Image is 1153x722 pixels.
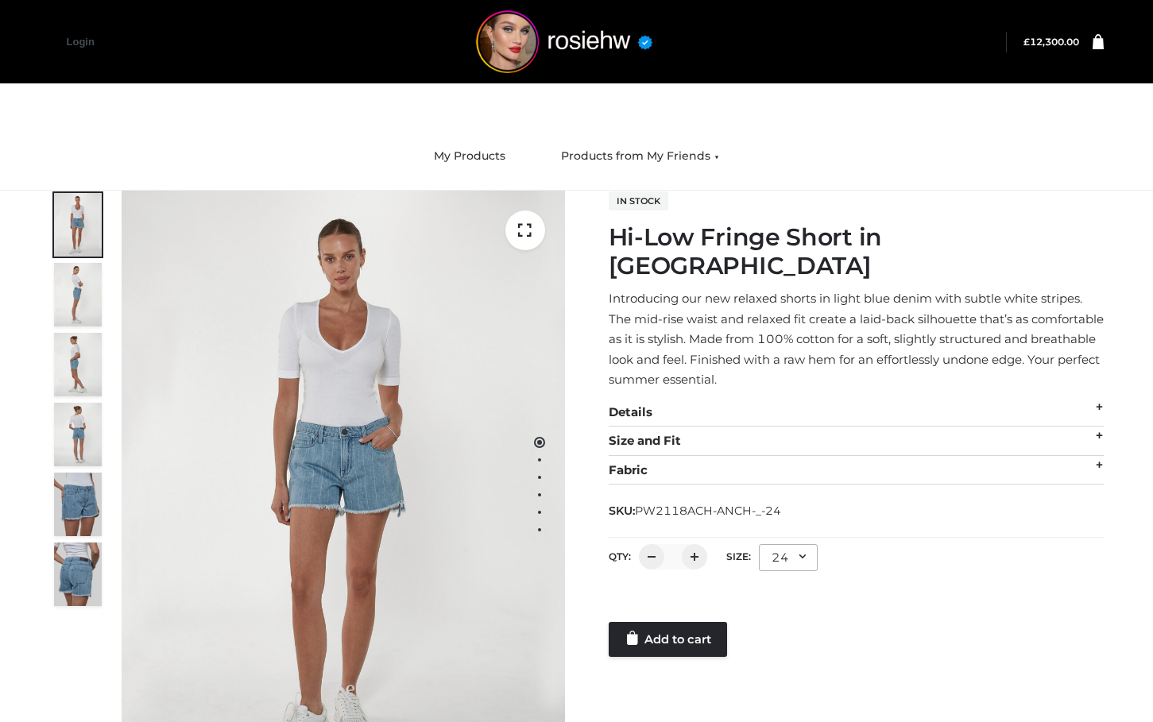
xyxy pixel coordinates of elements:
a: £12,300.00 [1023,36,1079,48]
div: Size and Fit [609,427,1104,456]
a: Login [67,36,95,48]
span: £ [1023,36,1030,48]
a: Add to cart [609,622,727,657]
span: SKU: [609,501,783,520]
span: PW2118ACH-ANCH-_-24 [635,504,781,518]
img: Hi-Low-Fringe-Short-in-Anchor-PW2118ACH_2.jpg [54,333,102,396]
h1: Hi-Low Fringe Short in [GEOGRAPHIC_DATA] [609,223,1104,280]
img: Hi-Low-Fringe-Short-in-Anchor-PW2118ACH_6.jpg [54,542,102,606]
div: 24 [759,544,818,571]
p: Introducing our new relaxed shorts in light blue denim with subtle white stripes. The mid-rise wa... [609,288,1104,390]
a: My Products [422,139,517,174]
label: QTY: [609,550,631,562]
img: Hi-Low-Fringe-Short-in-Anchor-PW2118ACH_4.jpg [54,403,102,466]
span: In stock [609,191,668,210]
a: Products from My Friends [549,139,731,174]
img: Hi-Low-Fringe-Short-in-Anchor-PW2118ACH_1.jpg [54,193,102,257]
img: Hi-Low-Fringe-Short-in-Anchor-PW2118ACH_5.jpg [54,473,102,536]
label: Size: [726,550,751,562]
div: Details [609,398,1104,427]
img: rosiehw [445,10,683,73]
img: Hi-Low-Fringe-Short-in-Anchor-PW2118ACH_3.jpg [54,263,102,326]
div: Fabric [609,456,1104,485]
bdi: 12,300.00 [1023,36,1079,48]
